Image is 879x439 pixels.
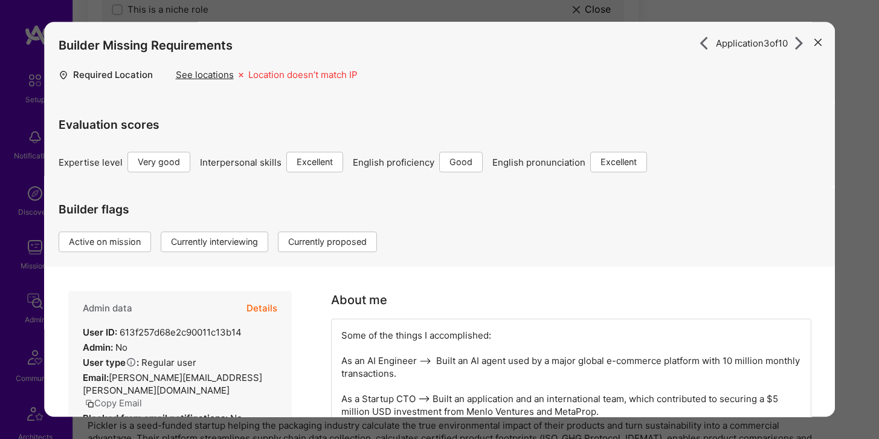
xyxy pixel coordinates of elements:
[126,357,137,368] i: Help
[83,304,132,314] h4: Admin data
[83,357,196,369] div: Regular user
[59,203,387,216] h4: Builder flags
[353,156,434,169] span: English proficiency
[83,372,262,397] span: [PERSON_NAME][EMAIL_ADDRESS][PERSON_NAME][DOMAIN_NAME]
[716,37,788,50] span: Application 3 of 10
[793,36,807,50] i: icon ArrowRight
[176,68,234,81] div: See locations
[439,152,483,173] div: Good
[590,152,647,173] div: Excellent
[59,232,151,253] div: Active on mission
[200,156,282,169] span: Interpersonal skills
[83,412,242,425] div: No
[127,152,190,173] div: Very good
[248,68,358,88] div: Location doesn’t match IP
[239,68,243,82] i: icon Missing
[73,68,176,88] div: Required Location
[85,397,142,410] button: Copy Email
[83,327,117,339] strong: User ID:
[59,68,68,82] i: icon Location
[44,22,836,417] div: modal
[83,342,113,354] strong: Admin:
[246,291,277,327] button: Details
[286,152,343,173] div: Excellent
[83,357,139,369] strong: User type :
[161,232,268,253] div: Currently interviewing
[83,327,242,339] div: 613f257d68e2c90011c13b14
[83,342,127,354] div: No
[330,291,387,310] div: About me
[59,38,233,53] h4: Builder Missing Requirements
[85,400,94,409] i: icon Copy
[59,156,123,169] span: Expertise level
[697,36,711,50] i: icon ArrowRight
[83,372,109,384] strong: Email:
[59,118,821,132] h4: Evaluation scores
[278,232,377,253] div: Currently proposed
[814,39,822,46] i: icon Close
[83,413,230,424] strong: Blocked from email notifications:
[492,156,585,169] span: English pronunciation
